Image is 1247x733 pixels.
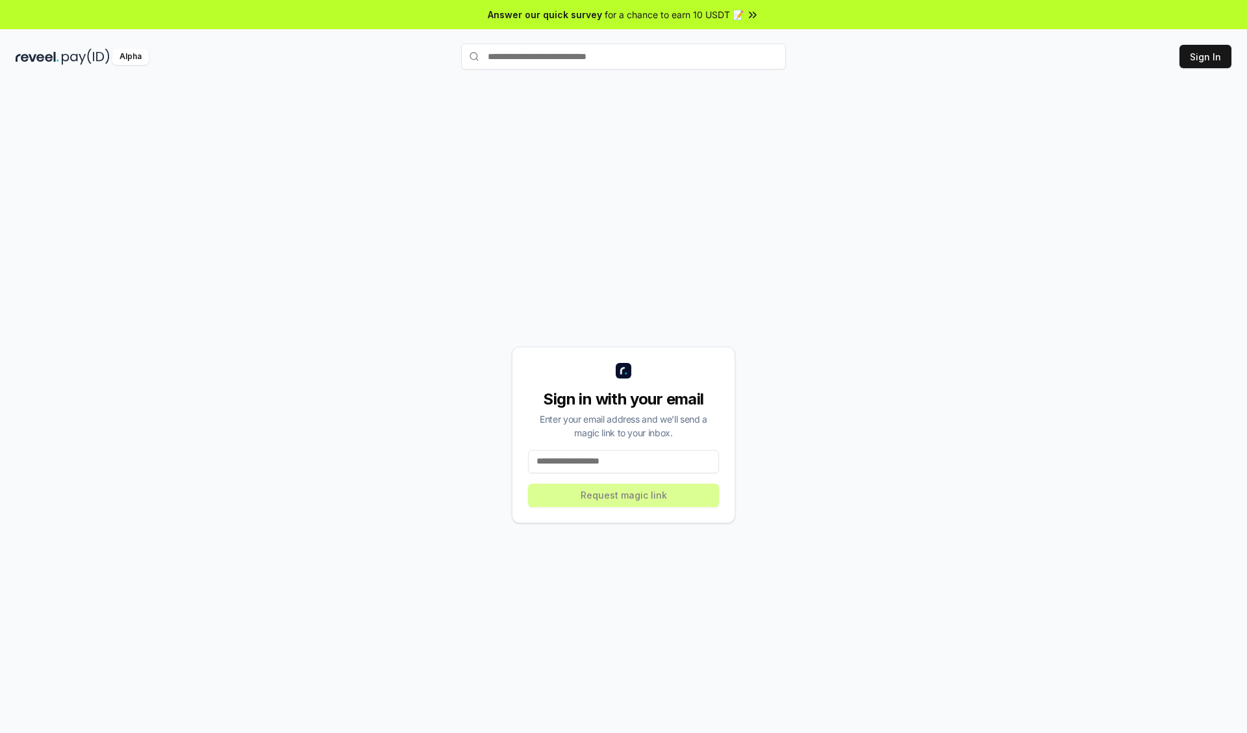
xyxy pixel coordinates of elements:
img: logo_small [616,363,631,379]
span: Answer our quick survey [488,8,602,21]
span: for a chance to earn 10 USDT 📝 [605,8,744,21]
button: Sign In [1179,45,1231,68]
div: Alpha [112,49,149,65]
img: reveel_dark [16,49,59,65]
div: Sign in with your email [528,389,719,410]
div: Enter your email address and we’ll send a magic link to your inbox. [528,412,719,440]
img: pay_id [62,49,110,65]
